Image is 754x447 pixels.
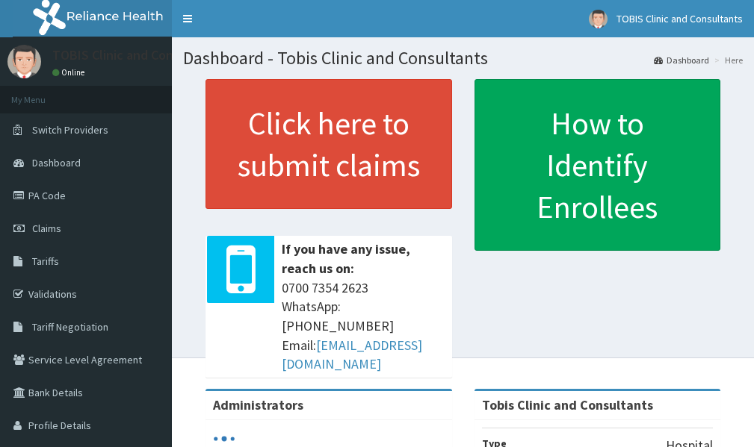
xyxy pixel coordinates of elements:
li: Here [711,54,743,66]
a: Online [52,67,88,78]
span: Switch Providers [32,123,108,137]
a: Dashboard [654,54,709,66]
a: Click here to submit claims [206,79,452,209]
span: Claims [32,222,61,235]
span: Tariffs [32,254,59,268]
strong: Tobis Clinic and Consultants [482,396,653,413]
span: Tariff Negotiation [32,320,108,334]
span: TOBIS Clinic and Consultants [617,12,743,25]
h1: Dashboard - Tobis Clinic and Consultants [183,49,743,68]
img: User Image [7,45,41,78]
a: [EMAIL_ADDRESS][DOMAIN_NAME] [282,337,422,373]
a: How to Identify Enrollees [475,79,721,251]
span: 0700 7354 2623 WhatsApp: [PHONE_NUMBER] Email: [282,278,445,375]
p: TOBIS Clinic and Consultants [52,49,222,62]
b: Administrators [213,396,303,413]
span: Dashboard [32,156,81,169]
b: If you have any issue, reach us on: [282,240,410,277]
img: User Image [589,10,608,28]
